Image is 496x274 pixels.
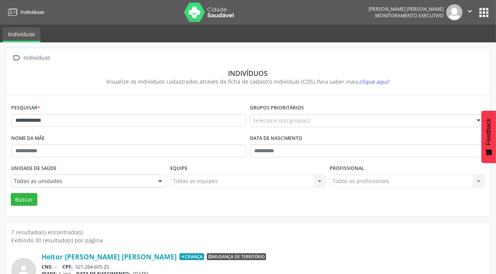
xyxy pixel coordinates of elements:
[477,6,491,19] button: apps
[170,163,188,175] label: Equipe
[330,163,364,175] label: Profissional
[11,193,37,206] button: Buscar
[11,163,57,175] label: Unidade de saúde
[207,253,266,260] span: Mudança de território
[253,116,310,124] span: Selecione o(s) grupo(s)
[179,253,204,260] span: Criança
[11,52,22,64] i: 
[5,6,44,18] a: Indivíduos
[20,9,44,15] span: Indivíduos
[42,264,485,270] div: --
[462,4,477,20] button: 
[250,102,304,114] label: Grupos prioritários
[42,252,177,261] a: Heitor [PERSON_NAME] [PERSON_NAME]
[17,69,479,77] div: Indivíduos
[11,52,52,64] a:  Indivíduos
[375,12,444,19] span: Monitoramento Executivo
[75,264,109,270] span: 021.264.605-25
[11,133,45,145] label: Nome da mãe
[11,236,485,244] div: Exibindo 30 resultado(s) por página
[63,264,73,270] span: CPF:
[317,78,390,85] i: Para saber mais,
[11,102,40,114] label: Pesquisar
[466,7,474,15] i: 
[3,27,40,42] a: Indivíduos
[22,52,52,64] div: Indivíduos
[446,4,462,20] img: img
[11,228,485,236] div: 7 resultado(s) encontrado(s)
[14,177,151,185] span: Todas as unidades
[17,77,479,86] div: Visualize os indivíduos cadastrados através da ficha de cadastro individual (CDS).
[485,118,492,145] span: Feedback
[481,111,496,163] button: Feedback - Mostrar pesquisa
[369,6,444,12] div: [PERSON_NAME] [PERSON_NAME]
[42,264,53,270] span: CNS:
[250,133,302,145] label: Data de nascimento
[359,78,390,85] span: clique aqui!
